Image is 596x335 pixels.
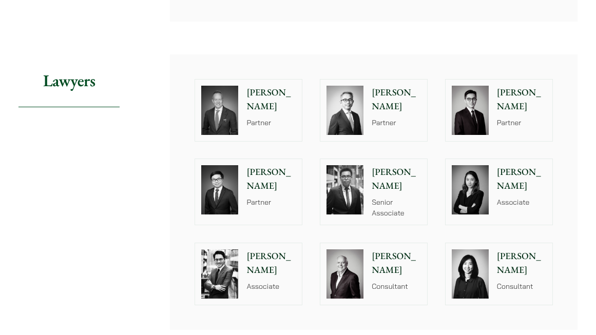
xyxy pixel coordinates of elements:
p: Partner [372,117,421,128]
a: [PERSON_NAME] Consultant [445,243,553,305]
p: Partner [497,117,546,128]
p: [PERSON_NAME] [372,86,421,113]
a: [PERSON_NAME] Partner [320,79,428,142]
p: Associate [497,197,546,208]
h2: Lawyers [18,54,120,107]
p: [PERSON_NAME] [246,86,296,113]
p: Senior Associate [372,197,421,219]
p: [PERSON_NAME] [246,249,296,277]
p: Partner [246,117,296,128]
p: [PERSON_NAME] [372,165,421,193]
p: Consultant [497,281,546,292]
p: [PERSON_NAME] [497,249,546,277]
a: [PERSON_NAME] Associate [195,243,302,305]
a: [PERSON_NAME] Partner [195,79,302,142]
p: [PERSON_NAME] [497,165,546,193]
p: Associate [246,281,296,292]
p: Consultant [372,281,421,292]
a: [PERSON_NAME] Partner [445,79,553,142]
p: [PERSON_NAME] [372,249,421,277]
a: [PERSON_NAME] Consultant [320,243,428,305]
a: [PERSON_NAME] Partner [195,159,302,225]
a: [PERSON_NAME] Senior Associate [320,159,428,225]
p: [PERSON_NAME] [497,86,546,113]
p: Partner [246,197,296,208]
a: [PERSON_NAME] Associate [445,159,553,225]
p: [PERSON_NAME] [246,165,296,193]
